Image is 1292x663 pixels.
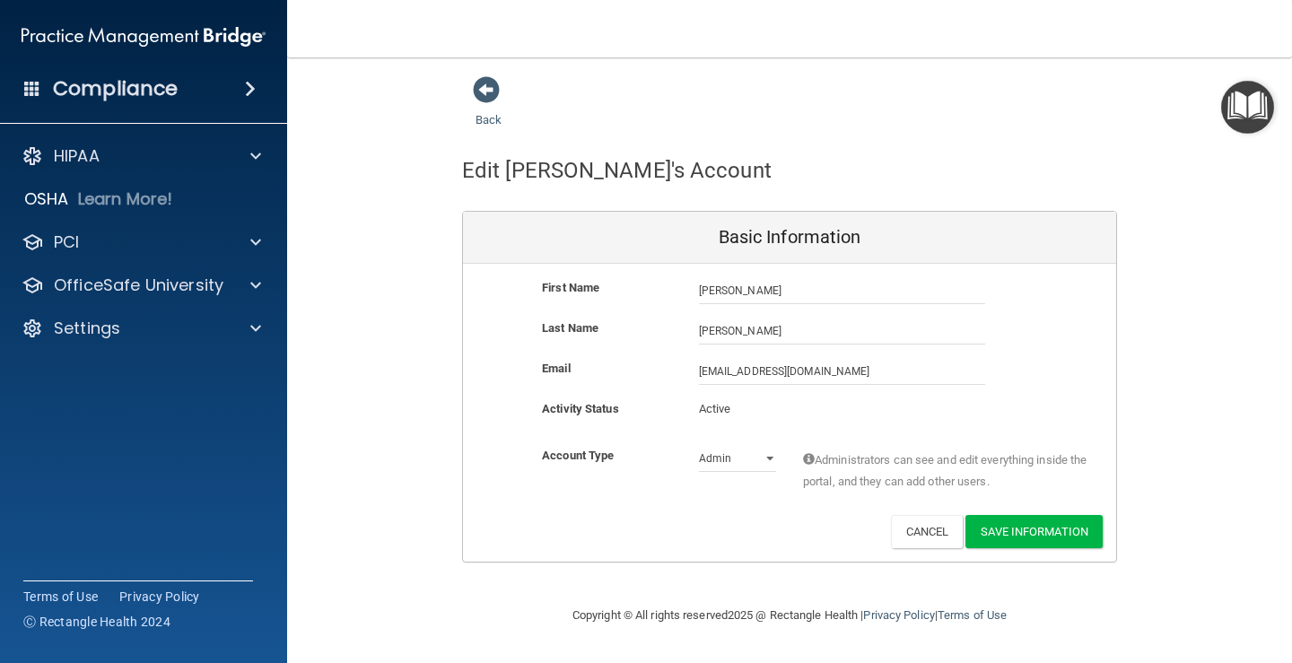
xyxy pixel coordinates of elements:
[1221,81,1274,134] button: Open Resource Center
[803,449,1089,493] span: Administrators can see and edit everything inside the portal, and they can add other users.
[891,515,964,548] button: Cancel
[476,92,502,126] a: Back
[699,398,776,420] p: Active
[54,145,100,167] p: HIPAA
[863,608,934,622] a: Privacy Policy
[542,402,619,415] b: Activity Status
[22,19,266,55] img: PMB logo
[22,275,261,296] a: OfficeSafe University
[22,231,261,253] a: PCI
[938,608,1007,622] a: Terms of Use
[542,362,571,375] b: Email
[54,318,120,339] p: Settings
[54,231,79,253] p: PCI
[965,515,1103,548] button: Save Information
[542,281,599,294] b: First Name
[463,212,1116,264] div: Basic Information
[23,588,98,606] a: Terms of Use
[53,76,178,101] h4: Compliance
[78,188,173,210] p: Learn More!
[22,145,261,167] a: HIPAA
[54,275,223,296] p: OfficeSafe University
[982,537,1270,608] iframe: Drift Widget Chat Controller
[23,613,170,631] span: Ⓒ Rectangle Health 2024
[24,188,69,210] p: OSHA
[22,318,261,339] a: Settings
[462,587,1117,644] div: Copyright © All rights reserved 2025 @ Rectangle Health | |
[119,588,200,606] a: Privacy Policy
[462,159,772,182] h4: Edit [PERSON_NAME]'s Account
[542,449,614,462] b: Account Type
[542,321,598,335] b: Last Name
